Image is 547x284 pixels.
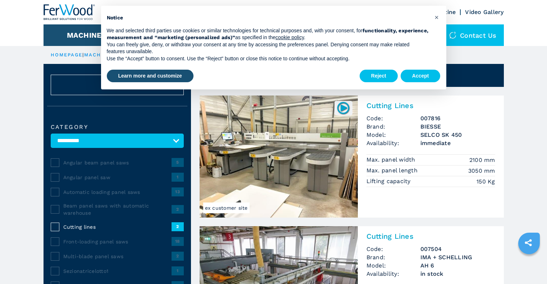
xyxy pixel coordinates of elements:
[63,267,172,275] span: Sezionatricelotto1
[420,122,495,131] h3: BIESSE
[477,177,495,186] em: 150 Kg
[449,32,456,39] img: Contact us
[420,139,495,147] span: immediate
[172,187,184,196] span: 13
[366,245,420,253] span: Code:
[431,11,443,23] button: Close this notice
[172,205,184,214] span: 2
[366,232,495,241] h2: Cutting Lines
[366,167,420,174] p: Max. panel length
[401,70,441,83] button: Accept
[172,222,184,231] span: 2
[366,139,420,147] span: Availability:
[172,252,184,260] span: 2
[465,9,503,15] a: Video Gallery
[366,177,412,185] p: Lifting capacity
[360,70,398,83] button: Reject
[420,261,495,270] h3: AH 6
[366,101,495,110] h2: Cutting Lines
[51,75,184,95] button: ResetCancel
[366,114,420,122] span: Code:
[107,70,193,83] button: Learn more and customize
[366,131,420,139] span: Model:
[434,13,439,22] span: ×
[67,31,106,39] button: Machines
[82,52,84,57] span: |
[172,237,184,246] span: 18
[172,158,184,167] span: 5
[63,188,172,196] span: Automatic loading panel saws
[366,270,420,278] span: Availability:
[469,156,495,164] em: 2100 mm
[420,114,495,122] h3: 007816
[84,52,115,57] a: machines
[63,238,172,245] span: Front-loading panel saws
[107,55,429,62] p: Use the “Accept” button to consent. Use the “Reject” button or close this notice to continue with...
[44,4,95,20] img: Ferwood
[63,202,172,217] span: Beam panel saws with automatic warehouse
[420,245,495,253] h3: 007504
[468,167,495,175] em: 3050 mm
[51,52,83,57] a: HOMEPAGE
[107,41,429,55] p: You can freely give, deny, or withdraw your consent at any time by accessing the preferences pane...
[107,27,429,41] p: We and selected third parties use cookies or similar technologies for technical purposes and, wit...
[200,96,504,218] a: Cutting Lines BIESSE SELCO SK 450ex customer site007816Cutting LinesCode:007816Brand:BIESSEModel:...
[63,223,172,231] span: Cutting lines
[172,266,184,275] span: 1
[275,34,304,40] a: cookie policy
[420,253,495,261] h3: IMA + SCHELLING
[442,24,504,46] div: Contact us
[107,14,429,22] h2: Notice
[366,122,420,131] span: Brand:
[63,253,172,260] span: Multi-blade panel saws
[519,234,537,252] a: sharethis
[420,270,495,278] span: in stock
[63,159,172,166] span: Angular beam panel saws
[336,101,350,115] img: 007816
[107,28,429,41] strong: functionality, experience, measurement and “marketing (personalized ads)”
[51,124,184,130] label: Category
[203,202,250,213] span: ex customer site
[172,173,184,181] span: 1
[366,156,417,164] p: Max. panel width
[516,252,542,279] iframe: Chat
[420,131,495,139] h3: SELCO SK 450
[366,261,420,270] span: Model:
[366,253,420,261] span: Brand:
[200,96,358,218] img: Cutting Lines BIESSE SELCO SK 450
[63,174,172,181] span: Angular panel saw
